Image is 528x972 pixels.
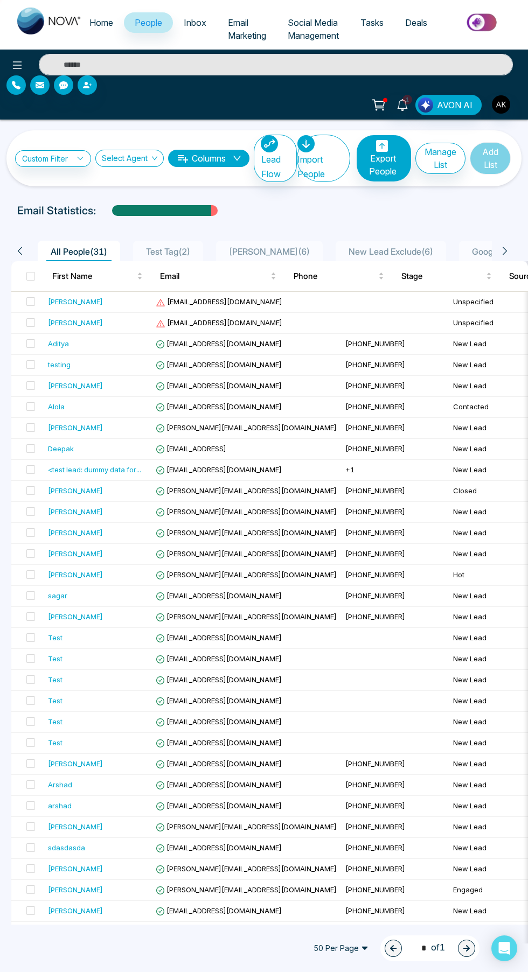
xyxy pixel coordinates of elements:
img: Market-place.gif [443,10,522,34]
div: Test [48,716,62,727]
span: down [233,154,241,163]
span: +1 [345,465,355,474]
span: of 1 [415,941,445,955]
div: [PERSON_NAME] [48,905,103,916]
span: [PHONE_NUMBER] [345,822,405,831]
a: Inbox [173,12,217,33]
span: [EMAIL_ADDRESS][DOMAIN_NAME] [156,759,282,768]
span: [PHONE_NUMBER] [345,444,405,453]
span: Lead Flow [261,154,281,179]
span: Deals [405,17,427,28]
button: AVON AI [415,95,482,115]
div: [PERSON_NAME] [48,863,103,874]
th: Stage [393,261,501,291]
span: [PERSON_NAME][EMAIL_ADDRESS][DOMAIN_NAME] [156,486,337,495]
div: testing [48,359,71,370]
span: [PERSON_NAME][EMAIL_ADDRESS][DOMAIN_NAME] [156,885,337,894]
span: New Lead Exclude ( 6 ) [344,246,437,257]
span: [PHONE_NUMBER] [345,780,405,789]
button: Lead Flow [254,135,297,182]
span: [PHONE_NUMBER] [345,864,405,873]
img: Lead Flow [418,97,433,113]
span: Phone [294,270,376,283]
span: [EMAIL_ADDRESS][DOMAIN_NAME] [156,738,282,747]
span: [PHONE_NUMBER] [345,528,405,537]
span: [EMAIL_ADDRESS] [156,444,226,453]
span: [PERSON_NAME][EMAIL_ADDRESS][DOMAIN_NAME] [156,423,337,432]
span: 50 Per Page [306,940,376,957]
span: Test Tag ( 2 ) [142,246,194,257]
span: [PHONE_NUMBER] [345,591,405,600]
div: Test [48,737,62,748]
span: [EMAIL_ADDRESS][DOMAIN_NAME] [156,402,282,411]
span: [EMAIL_ADDRESS][DOMAIN_NAME] [156,339,282,348]
div: Alola [48,401,65,412]
span: [EMAIL_ADDRESS][DOMAIN_NAME] [156,780,282,789]
div: Arshad [48,779,72,790]
span: [EMAIL_ADDRESS][DOMAIN_NAME] [156,843,282,852]
span: [EMAIL_ADDRESS][DOMAIN_NAME] [156,717,282,726]
span: Inbox [184,17,206,28]
div: Test [48,674,62,685]
div: <test lead: dummy data for ... [48,464,141,475]
img: User Avatar [492,95,510,114]
span: [PHONE_NUMBER] [345,360,405,369]
span: [PHONE_NUMBER] [345,486,405,495]
div: Deepak [48,443,74,454]
span: Email [160,270,268,283]
button: Manage List [415,143,466,174]
span: [EMAIL_ADDRESS][DOMAIN_NAME] [156,297,282,306]
button: Export People [357,135,411,181]
span: [EMAIL_ADDRESS][DOMAIN_NAME] [156,591,282,600]
span: People [135,17,162,28]
div: [PERSON_NAME] [48,380,103,391]
div: Test [48,632,62,643]
div: [PERSON_NAME] [48,611,103,622]
a: People [124,12,173,33]
span: [EMAIL_ADDRESS][DOMAIN_NAME] [156,465,282,474]
a: Tasks [350,12,394,33]
span: [PHONE_NUMBER] [345,507,405,516]
div: [PERSON_NAME] [48,527,103,538]
img: Nova CRM Logo [17,8,82,34]
th: Email [151,261,285,291]
div: [PERSON_NAME] [48,317,103,328]
span: Email Marketing [228,17,266,41]
div: [PERSON_NAME] [48,548,103,559]
div: Open Intercom Messenger [491,935,517,961]
div: [PERSON_NAME] [48,821,103,832]
span: Export People [369,153,397,177]
span: [PHONE_NUMBER] [345,339,405,348]
span: [PERSON_NAME] ( 6 ) [225,246,314,257]
div: [PERSON_NAME] [48,569,103,580]
span: [EMAIL_ADDRESS][DOMAIN_NAME] [156,360,282,369]
span: Social Media Management [288,17,339,41]
div: sagar [48,590,67,601]
span: [PHONE_NUMBER] [345,801,405,810]
span: [EMAIL_ADDRESS][DOMAIN_NAME] [156,906,282,915]
span: [PERSON_NAME][EMAIL_ADDRESS][DOMAIN_NAME] [156,549,337,558]
span: Home [89,17,113,28]
div: Test [48,653,62,664]
a: Custom Filter [15,150,91,167]
th: Phone [285,261,393,291]
span: [PERSON_NAME][EMAIL_ADDRESS][DOMAIN_NAME] [156,528,337,537]
span: [PERSON_NAME][EMAIL_ADDRESS][DOMAIN_NAME] [156,507,337,516]
span: [PHONE_NUMBER] [345,549,405,558]
span: [PHONE_NUMBER] [345,402,405,411]
div: [PERSON_NAME] [48,485,103,496]
span: 1 [402,95,412,104]
p: Email Statistics: [17,202,96,219]
span: [EMAIL_ADDRESS][DOMAIN_NAME] [156,801,282,810]
div: arshad [48,800,72,811]
span: [PHONE_NUMBER] [345,759,405,768]
span: [PERSON_NAME][EMAIL_ADDRESS][DOMAIN_NAME] [156,612,337,621]
span: [PHONE_NUMBER] [345,612,405,621]
span: Google ( 0 ) [468,246,516,257]
span: [EMAIL_ADDRESS][DOMAIN_NAME] [156,675,282,684]
span: Tasks [360,17,384,28]
span: Stage [401,270,484,283]
div: [PERSON_NAME] [48,884,103,895]
span: [EMAIL_ADDRESS][DOMAIN_NAME] [156,381,282,390]
span: [PHONE_NUMBER] [345,906,405,915]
